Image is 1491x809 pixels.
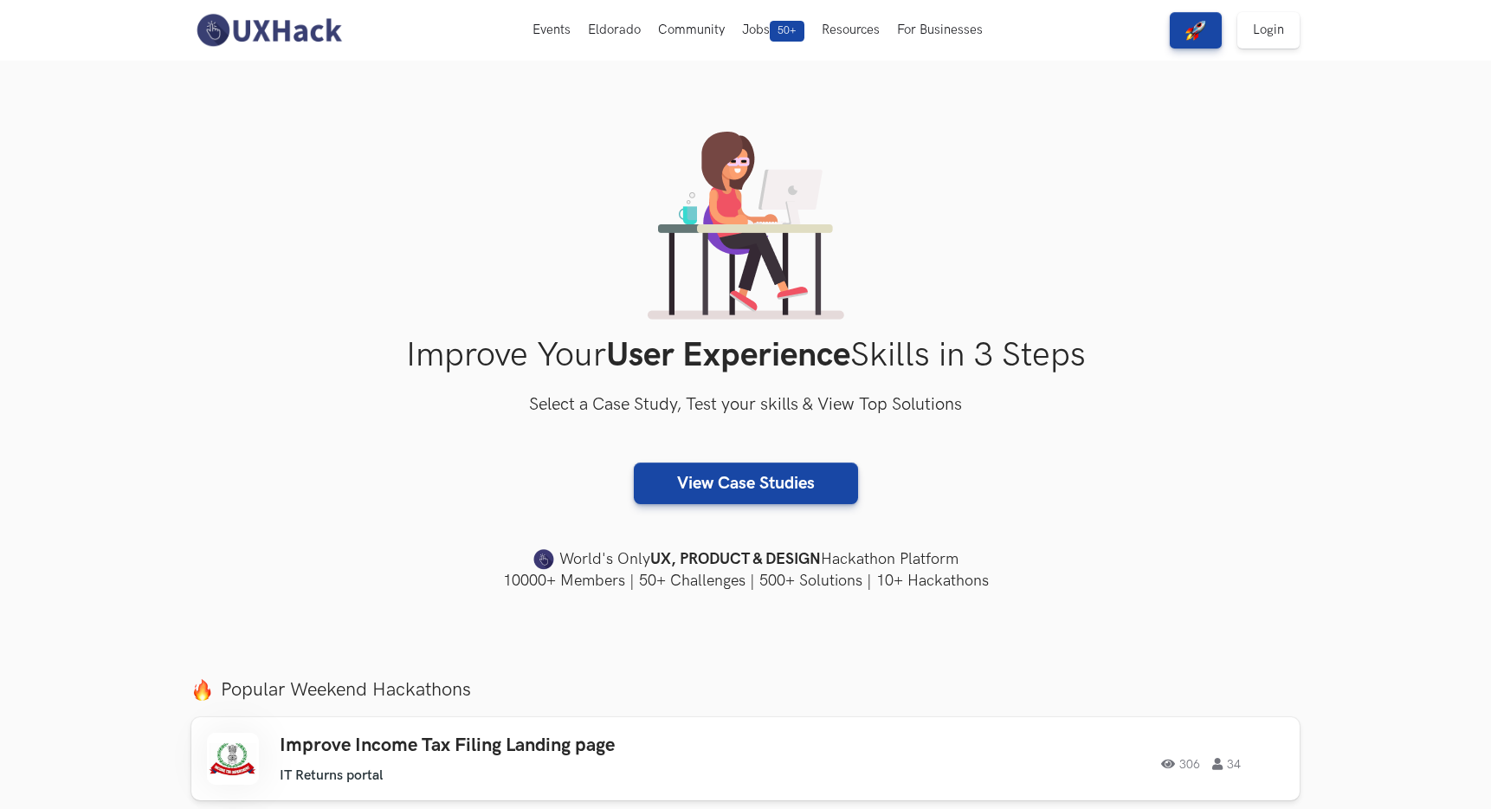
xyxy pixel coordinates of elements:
[634,463,858,504] a: View Case Studies
[191,547,1300,572] h4: World's Only Hackathon Platform
[191,392,1300,419] h3: Select a Case Study, Test your skills & View Top Solutions
[648,132,844,320] img: lady working on laptop
[191,717,1300,800] a: Improve Income Tax Filing Landing page IT Returns portal 306 34
[191,570,1300,592] h4: 10000+ Members | 50+ Challenges | 500+ Solutions | 10+ Hackathons
[191,12,345,49] img: UXHack-logo.png
[191,335,1300,376] h1: Improve Your Skills in 3 Steps
[650,547,821,572] strong: UX, PRODUCT & DESIGN
[770,21,804,42] span: 50+
[1161,758,1200,770] span: 306
[191,679,213,701] img: fire.png
[606,335,850,376] strong: User Experience
[1237,12,1300,49] a: Login
[533,548,554,571] img: uxhack-favicon-image.png
[280,735,771,757] h3: Improve Income Tax Filing Landing page
[1212,758,1241,770] span: 34
[1185,20,1206,41] img: rocket
[191,678,1300,702] label: Popular Weekend Hackathons
[280,767,383,784] li: IT Returns portal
